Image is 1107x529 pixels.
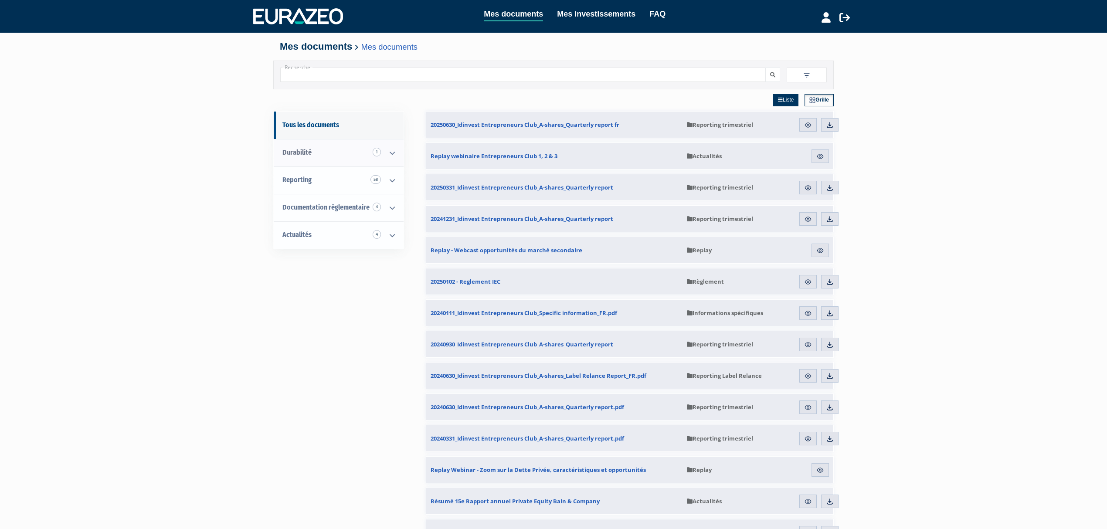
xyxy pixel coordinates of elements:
span: Actualités [687,152,722,160]
a: Durabilité 1 [274,139,404,166]
img: download.svg [826,278,834,286]
img: download.svg [826,498,834,505]
a: Résumé 15e Rapport annuel Private Equity Bain & Company [426,488,683,514]
span: Replay - Webcast opportunités du marché secondaire [431,246,582,254]
span: Replay Webinar - Zoom sur la Dette Privée, caractéristiques et opportunités [431,466,646,474]
h4: Mes documents [280,41,827,52]
span: 20240930_Idinvest Entrepreneurs Club_A-shares_Quarterly report [431,340,613,348]
img: download.svg [826,215,834,223]
a: Tous les documents [274,112,404,139]
span: Replay [687,466,712,474]
img: 1732889491-logotype_eurazeo_blanc_rvb.png [253,8,343,24]
span: 1 [373,148,381,156]
a: 20240331_Idinvest Entrepreneurs Club_A-shares_Quarterly report.pdf [426,425,683,451]
img: download.svg [826,184,834,192]
img: download.svg [826,341,834,349]
img: eye.svg [816,466,824,474]
img: eye.svg [804,184,812,192]
span: 20250331_Idinvest Entrepreneurs Club_A-shares_Quarterly report [431,183,613,191]
img: download.svg [826,309,834,317]
span: Actualités [687,497,722,505]
img: eye.svg [804,309,812,317]
span: Reporting trimestriel [687,403,753,411]
span: Reporting trimestriel [687,215,753,223]
span: Actualités [282,231,312,239]
a: Replay webinaire Entrepreneurs Club 1, 2 & 3 [426,143,683,169]
span: Reporting Label Relance [687,372,762,380]
img: eye.svg [804,435,812,443]
a: Mes investissements [557,8,635,20]
a: 20250630_Idinvest Entrepreneurs Club_A-shares_Quarterly report fr [426,112,683,138]
a: Documentation règlementaire 4 [274,194,404,221]
span: Reporting trimestriel [687,340,753,348]
a: Mes documents [484,8,543,21]
img: download.svg [826,372,834,380]
a: 20240930_Idinvest Entrepreneurs Club_A-shares_Quarterly report [426,331,683,357]
span: Durabilité [282,148,312,156]
span: 20241231_Idinvest Entrepreneurs Club_A-shares_Quarterly report [431,215,613,223]
input: Recherche [280,68,766,82]
span: 20240111_Idinvest Entrepreneurs Club_Specific information_FR.pdf [431,309,617,317]
a: Replay - Webcast opportunités du marché secondaire [426,237,683,263]
img: eye.svg [804,498,812,505]
a: Actualités 4 [274,221,404,249]
a: Replay Webinar - Zoom sur la Dette Privée, caractéristiques et opportunités [426,457,683,483]
span: 20250102 - Reglement IEC [431,278,500,285]
img: eye.svg [816,247,824,254]
a: Mes documents [361,42,418,51]
a: 20240630_Idinvest Entrepreneurs Club_A-shares_Quarterly report.pdf [426,394,683,420]
span: Replay [687,246,712,254]
img: eye.svg [804,215,812,223]
img: eye.svg [804,372,812,380]
img: eye.svg [816,153,824,160]
span: Règlement [687,278,724,285]
span: Reporting trimestriel [687,434,753,442]
a: 20240630_Idinvest Entrepreneurs Club_A-shares_Label Relance Report_FR.pdf [426,363,683,389]
a: Liste [773,94,798,106]
span: Reporting [282,176,312,184]
a: 20250102 - Reglement IEC [426,268,683,295]
span: Résumé 15e Rapport annuel Private Equity Bain & Company [431,497,600,505]
a: Grille [805,94,834,106]
span: 20240331_Idinvest Entrepreneurs Club_A-shares_Quarterly report.pdf [431,434,624,442]
a: 20241231_Idinvest Entrepreneurs Club_A-shares_Quarterly report [426,206,683,232]
img: eye.svg [804,121,812,129]
span: Documentation règlementaire [282,203,370,211]
span: Informations spécifiques [687,309,763,317]
img: eye.svg [804,404,812,411]
span: Reporting trimestriel [687,121,753,129]
img: download.svg [826,121,834,129]
a: 20250331_Idinvest Entrepreneurs Club_A-shares_Quarterly report [426,174,683,200]
span: 4 [373,203,381,211]
span: 20240630_Idinvest Entrepreneurs Club_A-shares_Label Relance Report_FR.pdf [431,372,646,380]
span: 20250630_Idinvest Entrepreneurs Club_A-shares_Quarterly report fr [431,121,619,129]
a: FAQ [649,8,666,20]
a: 20240111_Idinvest Entrepreneurs Club_Specific information_FR.pdf [426,300,683,326]
img: download.svg [826,404,834,411]
img: grid.svg [809,97,815,103]
span: 58 [370,175,381,184]
img: download.svg [826,435,834,443]
span: Reporting trimestriel [687,183,753,191]
img: eye.svg [804,278,812,286]
img: filter.svg [803,71,811,79]
span: 20240630_Idinvest Entrepreneurs Club_A-shares_Quarterly report.pdf [431,403,624,411]
a: Reporting 58 [274,166,404,194]
img: eye.svg [804,341,812,349]
span: Replay webinaire Entrepreneurs Club 1, 2 & 3 [431,152,557,160]
span: 4 [373,230,381,239]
